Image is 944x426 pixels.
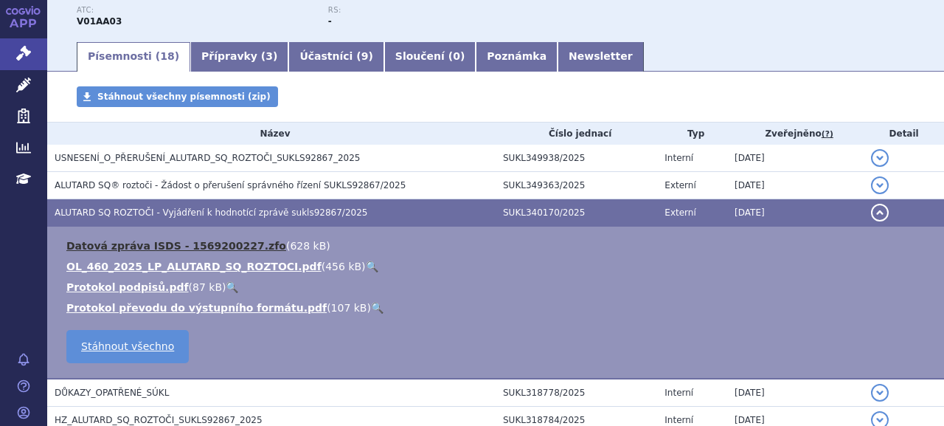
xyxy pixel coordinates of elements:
td: SUKL318778/2025 [496,379,657,407]
li: ( ) [66,259,929,274]
a: Protokol převodu do výstupního formátu.pdf [66,302,327,314]
a: Stáhnout všechny písemnosti (zip) [77,86,278,107]
span: Externí [664,180,695,190]
td: SUKL349363/2025 [496,172,657,199]
button: detail [871,149,889,167]
span: 628 kB [290,240,326,252]
span: 0 [453,50,460,62]
span: ALUTARD SQ ROZTOČI - Vyjádření k hodnotící zprávě sukls92867/2025 [55,207,367,218]
span: ALUTARD SQ® roztoči - Žádost o přerušení správného řízení SUKLS92867/2025 [55,180,406,190]
a: OL_460_2025_LP_ALUTARD_SQ_ROZTOCI.pdf [66,261,322,272]
a: Protokol podpisů.pdf [66,281,189,293]
td: [DATE] [727,199,864,227]
span: Stáhnout všechny písemnosti (zip) [97,92,271,102]
th: Typ [657,123,727,145]
strong: DOMÁCÍ PRACH, ROZTOČI [77,16,122,27]
a: Přípravky (3) [190,42,288,72]
span: HZ_ALUTARD_SQ_ROZTOČI_SUKLS92867_2025 [55,415,263,425]
span: 87 kB [192,281,222,293]
a: Účastníci (9) [288,42,383,72]
th: Detail [864,123,944,145]
li: ( ) [66,300,929,315]
span: DŮKAZY_OPATŘENÉ_SÚKL [55,388,169,398]
a: Newsletter [558,42,644,72]
span: 9 [361,50,369,62]
span: USNESENÍ_O_PŘERUŠENÍ_ALUTARD_SQ_ROZTOČI_SUKLS92867_2025 [55,153,360,163]
span: Interní [664,388,693,398]
span: Externí [664,207,695,218]
strong: - [328,16,332,27]
p: RS: [328,6,565,15]
td: SUKL340170/2025 [496,199,657,227]
span: 456 kB [325,261,361,272]
span: 107 kB [331,302,367,314]
button: detail [871,176,889,194]
a: Datová zpráva ISDS - 1569200227.zfo [66,240,286,252]
a: Písemnosti (18) [77,42,190,72]
span: Interní [664,415,693,425]
a: Poznámka [476,42,558,72]
p: ATC: [77,6,313,15]
th: Číslo jednací [496,123,657,145]
a: 🔍 [366,261,378,272]
td: [DATE] [727,379,864,407]
li: ( ) [66,238,929,253]
td: [DATE] [727,145,864,172]
span: Interní [664,153,693,163]
td: [DATE] [727,172,864,199]
a: Sloučení (0) [384,42,476,72]
th: Název [47,123,496,145]
a: Stáhnout všechno [66,330,189,363]
a: 🔍 [371,302,383,314]
li: ( ) [66,280,929,295]
button: detail [871,204,889,221]
span: 3 [265,50,273,62]
a: 🔍 [226,281,238,293]
th: Zveřejněno [727,123,864,145]
span: 18 [160,50,174,62]
td: SUKL349938/2025 [496,145,657,172]
button: detail [871,384,889,402]
abbr: (?) [822,129,833,140]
